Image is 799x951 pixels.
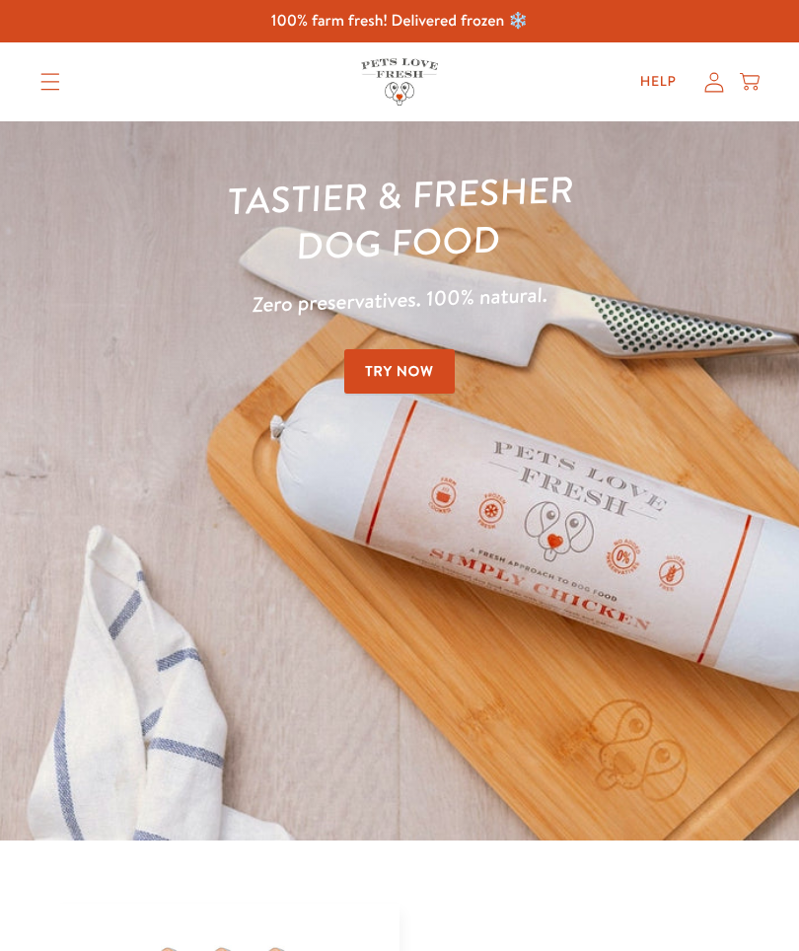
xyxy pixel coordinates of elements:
[39,270,761,330] p: Zero preservatives. 100% natural.
[344,349,455,394] a: Try Now
[37,159,762,279] h1: Tastier & fresher dog food
[25,57,76,107] summary: Translation missing: en.sections.header.menu
[624,62,692,102] a: Help
[361,58,438,105] img: Pets Love Fresh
